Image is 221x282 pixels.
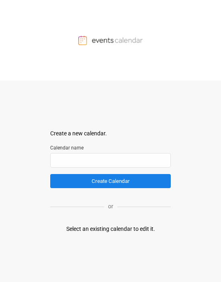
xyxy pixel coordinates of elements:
div: Create a new calendar. [50,129,171,138]
div: Select an existing calendar to edit it. [66,225,155,233]
img: Events Calendar [78,35,143,45]
button: Create Calendar [50,174,171,188]
label: Calendar name [50,144,171,151]
p: or [104,202,117,211]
